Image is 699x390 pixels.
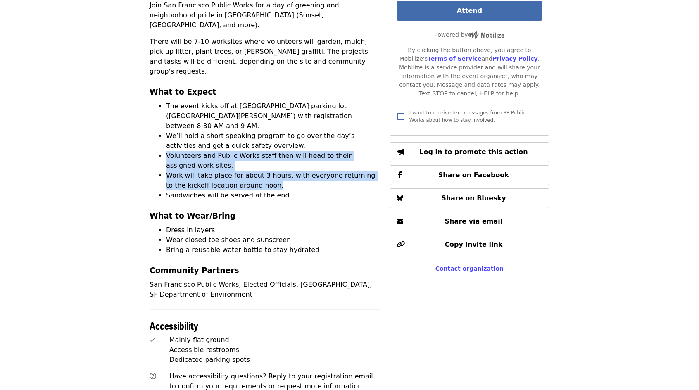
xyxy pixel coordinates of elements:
[166,190,380,200] li: Sandwiches will be served at the end.
[166,225,380,235] li: Dress in layers
[169,355,380,365] div: Dedicated parking spots
[166,245,380,255] li: Bring a reusable water bottle to stay hydrated
[409,110,525,123] span: I want to receive text messages from SF Public Works about how to stay involved.
[166,131,380,151] li: We’ll hold a short speaking program to go over the day’s activities and get a quick safety overview.
[434,31,504,38] span: Powered by
[419,148,528,156] span: Log in to promote this action
[445,240,502,248] span: Copy invite link
[150,265,380,276] h3: Community Partners
[428,55,482,62] a: Terms of Service
[397,1,542,21] button: Attend
[397,46,542,98] div: By clicking the button above, you agree to Mobilize's and . Mobilize is a service provider and wi...
[390,235,549,254] button: Copy invite link
[492,55,538,62] a: Privacy Policy
[390,212,549,231] button: Share via email
[150,372,156,380] i: question-circle icon
[150,86,380,98] h3: What to Expect
[390,142,549,162] button: Log in to promote this action
[438,171,509,179] span: Share on Facebook
[166,151,380,171] li: Volunteers and Public Works staff then will head to their assigned work sites.
[166,101,380,131] li: The event kicks off at [GEOGRAPHIC_DATA] parking lot ([GEOGRAPHIC_DATA][PERSON_NAME]) with regist...
[445,217,503,225] span: Share via email
[468,31,504,39] img: Powered by Mobilize
[150,280,380,300] p: San Francisco Public Works, Elected Officials, [GEOGRAPHIC_DATA], SF Department of Environment
[390,188,549,208] button: Share on Bluesky
[169,345,380,355] div: Accessible restrooms
[169,372,373,390] span: Have accessibility questions? Reply to your registration email to confirm your requirements or re...
[166,171,380,190] li: Work will take place for about 3 hours, with everyone returning to the kickoff location around noon.
[150,210,380,222] h3: What to Wear/Bring
[150,37,380,76] p: There will be 7-10 worksites where volunteers will garden, mulch, pick up litter, plant trees, or...
[150,336,155,344] i: check icon
[150,0,380,30] p: Join San Francisco Public Works for a day of greening and neighborhood pride in [GEOGRAPHIC_DATA]...
[150,318,198,333] span: Accessibility
[390,165,549,185] button: Share on Facebook
[169,335,380,345] div: Mainly flat ground
[441,194,506,202] span: Share on Bluesky
[435,265,504,272] a: Contact organization
[166,235,380,245] li: Wear closed toe shoes and sunscreen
